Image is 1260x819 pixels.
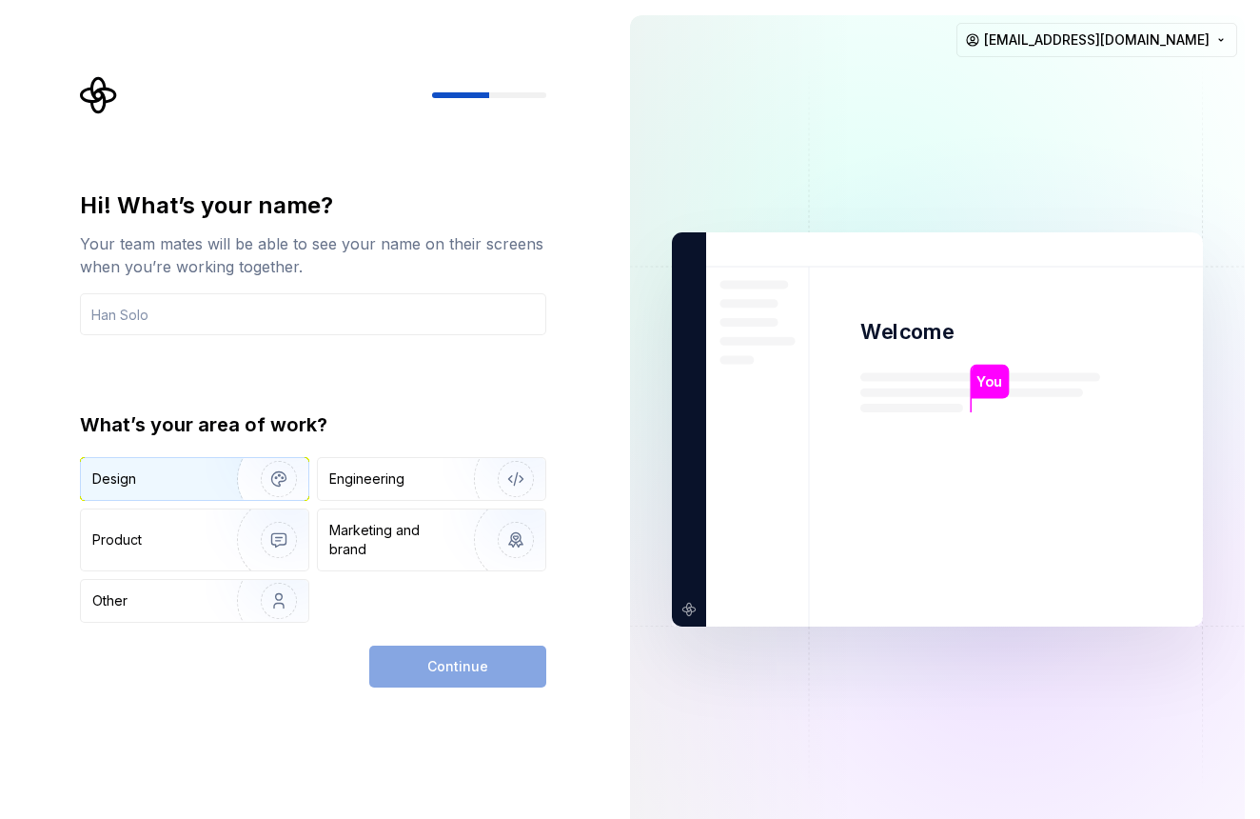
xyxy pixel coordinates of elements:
svg: Supernova Logo [80,76,118,114]
div: Design [92,469,136,489]
div: Hi! What’s your name? [80,190,546,221]
input: Han Solo [80,293,546,335]
p: Welcome [860,318,954,346]
div: Product [92,530,142,549]
div: What’s your area of work? [80,411,546,438]
p: You [976,371,1002,392]
div: Your team mates will be able to see your name on their screens when you’re working together. [80,232,546,278]
div: Engineering [329,469,404,489]
button: [EMAIL_ADDRESS][DOMAIN_NAME] [956,23,1237,57]
div: Marketing and brand [329,521,458,559]
span: [EMAIL_ADDRESS][DOMAIN_NAME] [984,30,1210,50]
div: Other [92,591,128,610]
